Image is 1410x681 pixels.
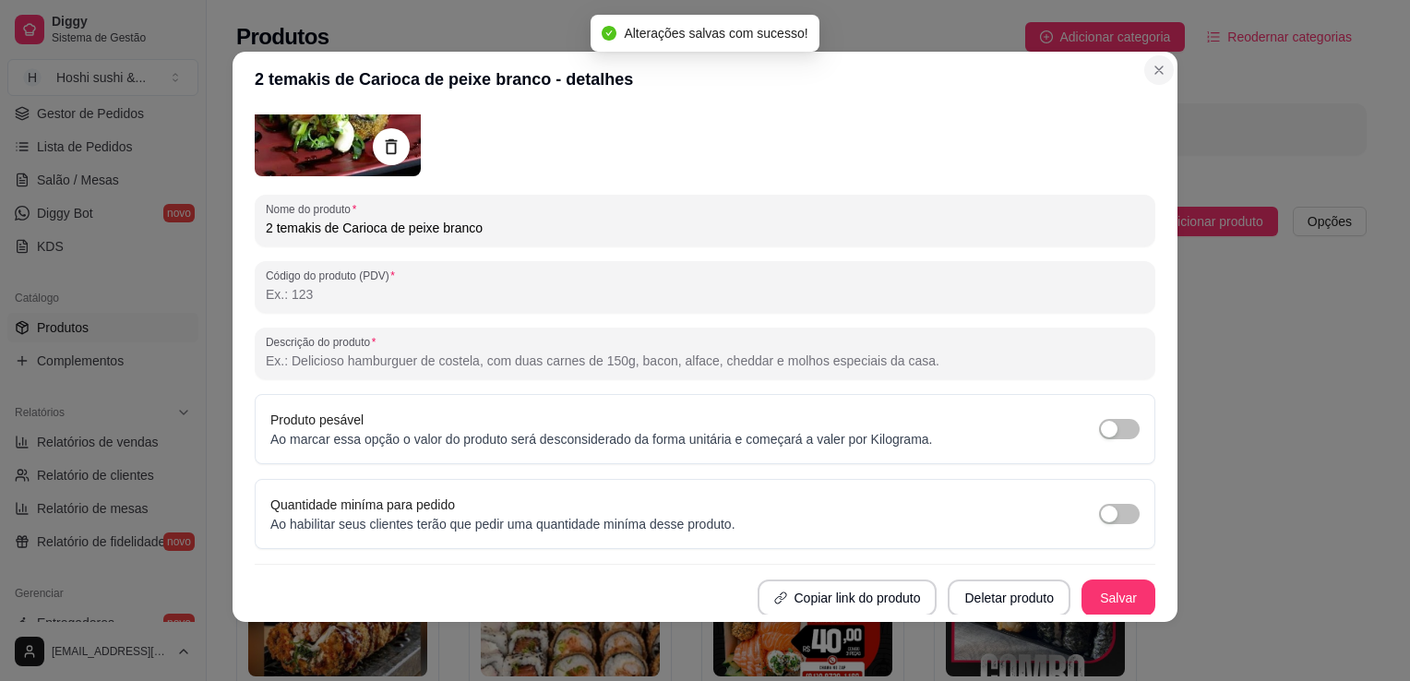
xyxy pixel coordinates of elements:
label: Nome do produto [266,201,363,217]
label: Código do produto (PDV) [266,268,401,283]
span: check-circle [602,26,616,41]
button: Copiar link do produto [758,579,938,616]
input: Descrição do produto [266,352,1144,370]
button: Deletar produto [948,579,1070,616]
label: Quantidade miníma para pedido [270,497,455,512]
p: Ao habilitar seus clientes terão que pedir uma quantidade miníma desse produto. [270,515,735,533]
label: Produto pesável [270,412,364,427]
header: 2 temakis de Carioca de peixe branco - detalhes [233,52,1177,107]
input: Código do produto (PDV) [266,285,1144,304]
label: Descrição do produto [266,334,382,350]
button: Close [1144,55,1174,85]
button: Salvar [1081,579,1155,616]
p: Ao marcar essa opção o valor do produto será desconsiderado da forma unitária e começará a valer ... [270,430,933,448]
span: Alterações salvas com sucesso! [624,26,807,41]
input: Nome do produto [266,219,1144,237]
